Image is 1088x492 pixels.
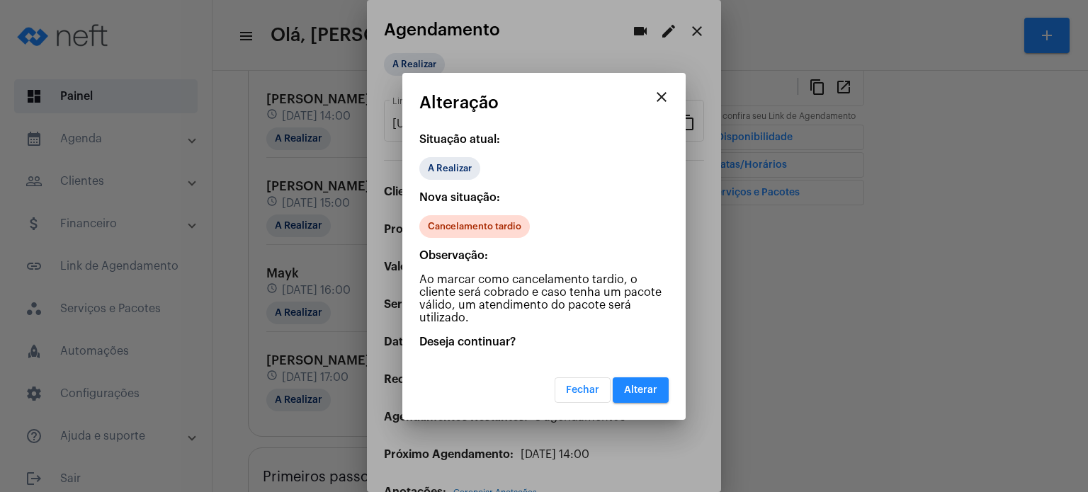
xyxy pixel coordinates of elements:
[624,385,657,395] span: Alterar
[419,133,669,146] p: Situação atual:
[419,191,669,204] p: Nova situação:
[613,377,669,403] button: Alterar
[419,273,669,324] p: Ao marcar como cancelamento tardio, o cliente será cobrado e caso tenha um pacote válido, um aten...
[419,93,499,112] span: Alteração
[653,88,670,105] mat-icon: close
[566,385,599,395] span: Fechar
[419,157,480,180] mat-chip: A Realizar
[555,377,611,403] button: Fechar
[419,249,669,262] p: Observação:
[419,215,530,238] mat-chip: Cancelamento tardio
[419,336,669,348] p: Deseja continuar?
